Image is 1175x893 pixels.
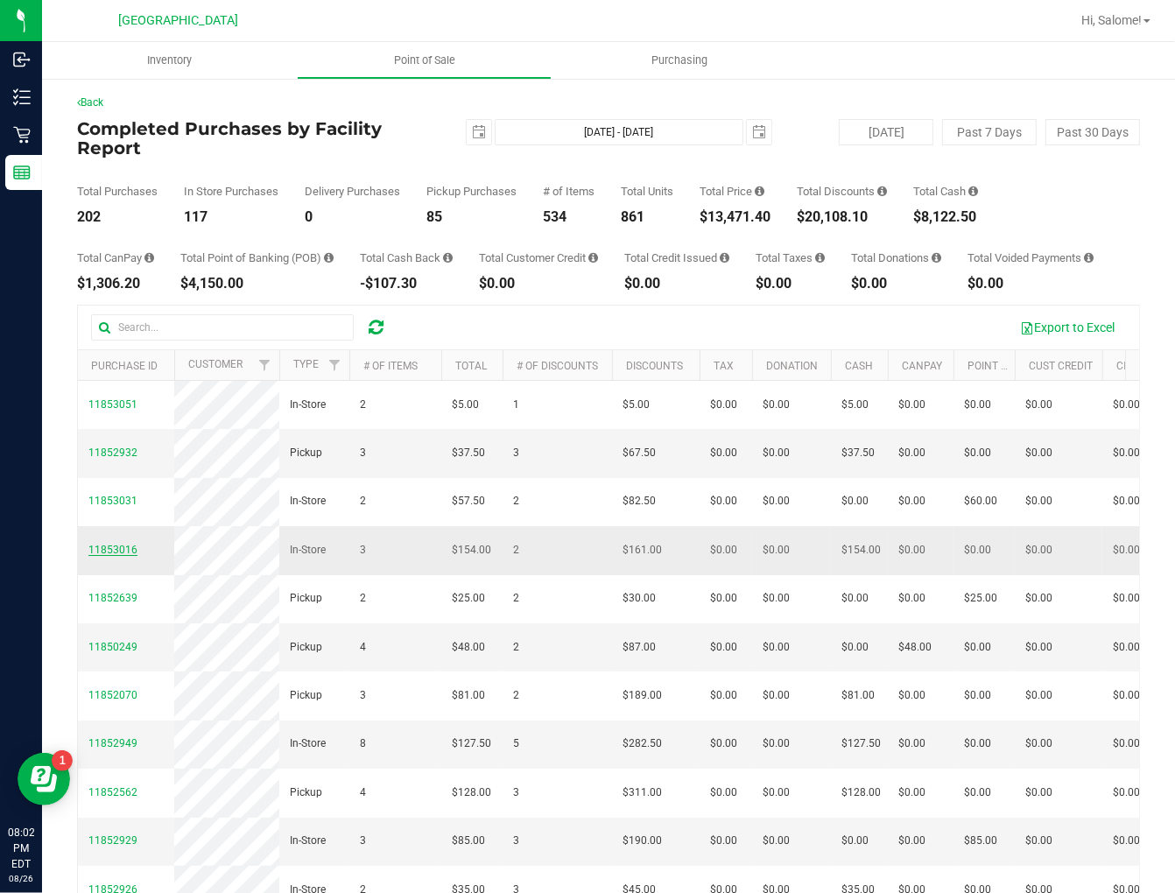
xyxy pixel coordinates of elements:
span: $0.00 [964,687,991,704]
span: $0.00 [710,833,737,849]
h4: Completed Purchases by Facility Report [77,119,432,158]
div: Delivery Purchases [305,186,400,197]
span: $0.00 [898,445,925,461]
div: Total Discounts [797,186,887,197]
span: 4 [360,784,366,801]
span: $0.00 [710,687,737,704]
span: $37.50 [841,445,875,461]
span: $5.00 [841,397,869,413]
i: Sum of the discount values applied to the all purchases in the date range. [877,186,887,197]
span: Inventory [123,53,215,68]
span: $0.00 [898,833,925,849]
i: Sum of the successful, non-voided point-of-banking payment transactions, both via payment termina... [324,252,334,264]
a: Filter [320,350,349,380]
span: $0.00 [1113,397,1140,413]
div: Total Cash [913,186,978,197]
span: Pickup [290,639,322,656]
span: $57.50 [452,493,485,510]
div: # of Items [543,186,595,197]
span: $0.00 [1113,639,1140,656]
iframe: Resource center unread badge [52,750,73,771]
div: Total Donations [851,252,941,264]
span: 2 [360,493,366,510]
inline-svg: Retail [13,126,31,144]
span: $0.00 [763,590,790,607]
span: 11852949 [88,737,137,749]
button: Past 7 Days [942,119,1037,145]
a: Discounts [626,360,683,372]
a: Point of Sale [297,42,552,79]
span: $0.00 [841,493,869,510]
span: $0.00 [763,445,790,461]
span: 11853031 [88,495,137,507]
button: Past 30 Days [1045,119,1140,145]
span: $0.00 [1113,833,1140,849]
i: Sum of the successful, non-voided CanPay payment transactions for all purchases in the date range. [144,252,154,264]
span: $0.00 [964,445,991,461]
span: Purchasing [628,53,731,68]
span: $0.00 [1113,445,1140,461]
span: 3 [513,833,519,849]
span: 11853051 [88,398,137,411]
div: 117 [184,210,278,224]
span: 2 [360,590,366,607]
span: $81.00 [841,687,875,704]
a: Cash [845,360,873,372]
i: Sum of the successful, non-voided cash payment transactions for all purchases in the date range. ... [968,186,978,197]
span: In-Store [290,735,326,752]
div: Total Taxes [756,252,825,264]
span: $0.00 [710,639,737,656]
span: 11850249 [88,641,137,653]
div: $4,150.00 [180,277,334,291]
span: 11852929 [88,834,137,847]
div: Total Point of Banking (POB) [180,252,334,264]
span: $0.00 [841,639,869,656]
span: 2 [360,397,366,413]
a: Back [77,96,103,109]
span: $311.00 [623,784,662,801]
span: $48.00 [452,639,485,656]
span: $5.00 [452,397,479,413]
span: $0.00 [964,784,991,801]
span: $0.00 [964,542,991,559]
span: In-Store [290,397,326,413]
span: $0.00 [1025,687,1052,704]
span: $0.00 [710,493,737,510]
span: In-Store [290,833,326,849]
span: $81.00 [452,687,485,704]
span: 3 [513,445,519,461]
div: Total Customer Credit [479,252,598,264]
span: $128.00 [841,784,881,801]
span: 2 [513,687,519,704]
a: Inventory [42,42,297,79]
span: [GEOGRAPHIC_DATA] [119,13,239,28]
span: $5.00 [623,397,650,413]
span: Pickup [290,687,322,704]
a: CanPay [902,360,942,372]
span: $0.00 [1113,542,1140,559]
span: $0.00 [763,687,790,704]
span: $0.00 [898,590,925,607]
i: Sum of the total prices of all purchases in the date range. [755,186,764,197]
span: $0.00 [898,687,925,704]
span: 3 [513,784,519,801]
span: Point of Sale [370,53,479,68]
span: $60.00 [964,493,997,510]
span: $0.00 [1025,445,1052,461]
button: [DATE] [839,119,933,145]
span: $0.00 [964,639,991,656]
a: Purchasing [552,42,806,79]
span: $0.00 [763,397,790,413]
a: Cust Credit [1029,360,1093,372]
span: $0.00 [1025,639,1052,656]
span: 11852562 [88,786,137,798]
span: $30.00 [623,590,656,607]
span: $0.00 [763,639,790,656]
div: Pickup Purchases [426,186,517,197]
span: $189.00 [623,687,662,704]
span: $37.50 [452,445,485,461]
span: 3 [360,542,366,559]
span: $67.50 [623,445,656,461]
div: 85 [426,210,517,224]
span: Hi, Salome! [1081,13,1142,27]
